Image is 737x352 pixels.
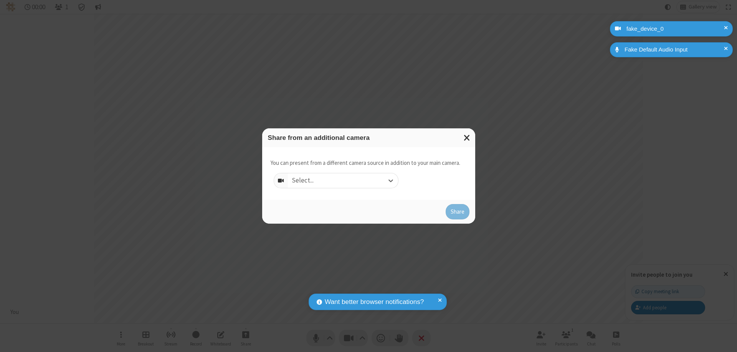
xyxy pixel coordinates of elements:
[459,128,475,147] button: Close modal
[622,45,727,54] div: Fake Default Audio Input
[271,159,460,168] p: You can present from a different camera source in addition to your main camera.
[624,25,727,33] div: fake_device_0
[268,134,469,141] h3: Share from an additional camera
[446,204,469,219] button: Share
[325,297,424,307] span: Want better browser notifications?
